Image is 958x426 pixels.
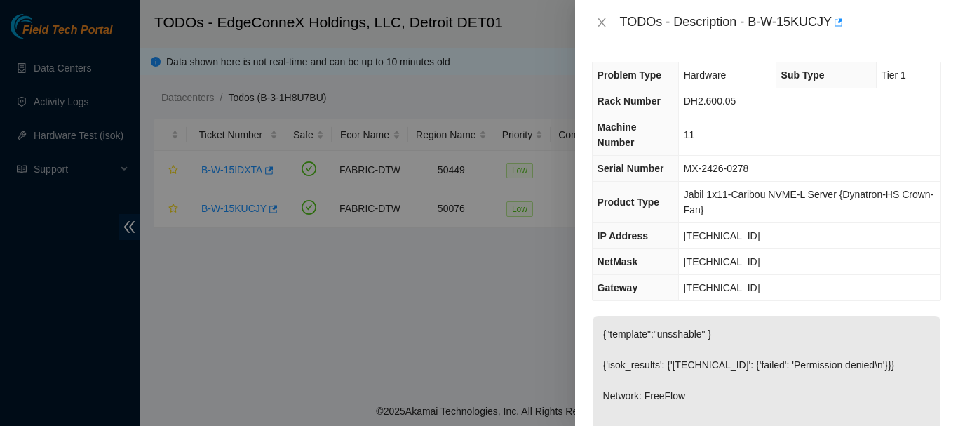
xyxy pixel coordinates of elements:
[598,121,637,148] span: Machine Number
[781,69,825,81] span: Sub Type
[684,189,934,215] span: Jabil 1x11-Caribou NVME-L Server {Dynatron-HS Crown-Fan}
[598,197,659,208] span: Product Type
[882,69,906,81] span: Tier 1
[684,256,760,267] span: [TECHNICAL_ID]
[592,16,612,29] button: Close
[684,129,695,140] span: 11
[596,17,607,28] span: close
[598,95,661,107] span: Rack Number
[598,69,662,81] span: Problem Type
[684,282,760,293] span: [TECHNICAL_ID]
[598,230,648,241] span: IP Address
[598,256,638,267] span: NetMask
[684,69,727,81] span: Hardware
[684,163,749,174] span: MX-2426-0278
[620,11,941,34] div: TODOs - Description - B-W-15KUCJY
[684,95,736,107] span: DH2.600.05
[598,163,664,174] span: Serial Number
[598,282,638,293] span: Gateway
[684,230,760,241] span: [TECHNICAL_ID]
